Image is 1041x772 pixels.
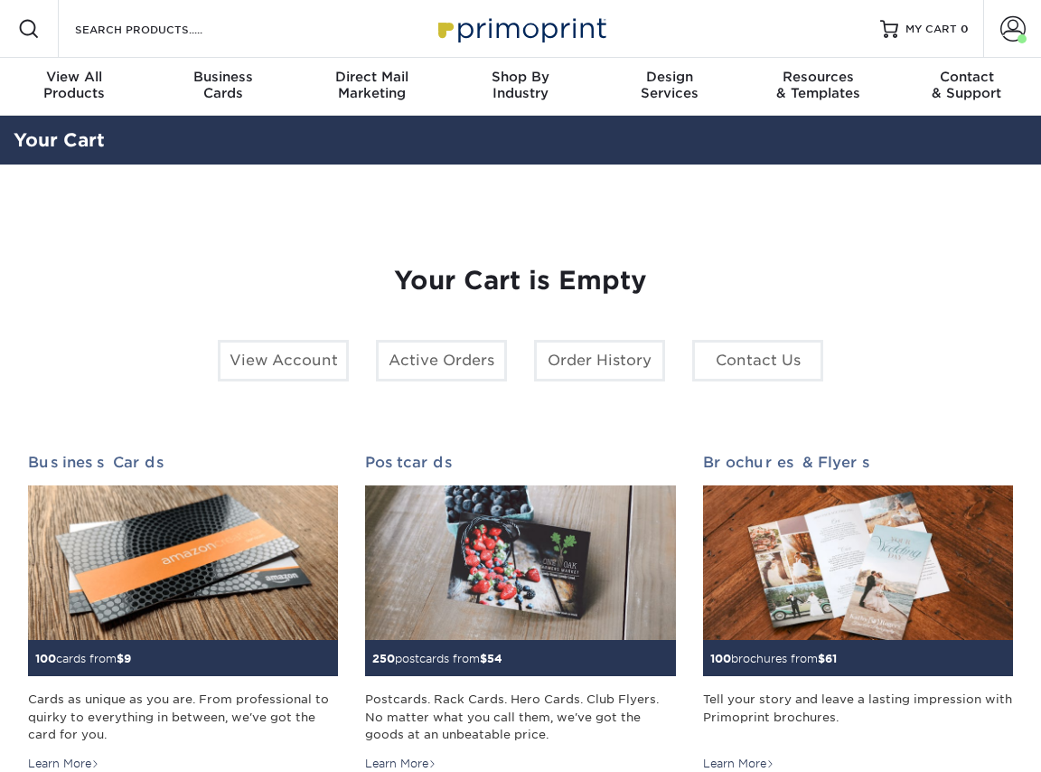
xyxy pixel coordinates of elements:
[297,69,446,85] span: Direct Mail
[703,454,1013,471] h2: Brochures & Flyers
[35,652,131,665] small: cards from
[744,69,893,101] div: & Templates
[28,454,338,471] h2: Business Cards
[372,652,395,665] span: 250
[595,69,744,85] span: Design
[430,9,611,48] img: Primoprint
[28,485,338,641] img: Business Cards
[446,69,596,101] div: Industry
[365,691,675,743] div: Postcards. Rack Cards. Hero Cards. Club Flyers. No matter what you call them, we've got the goods...
[446,69,596,85] span: Shop By
[365,485,675,641] img: Postcards
[218,340,349,381] a: View Account
[28,454,338,772] a: Business Cards 100cards from$9 Cards as unique as you are. From professional to quirky to everyth...
[28,756,99,772] div: Learn More
[372,652,502,665] small: postcards from
[297,69,446,101] div: Marketing
[149,69,298,101] div: Cards
[710,652,731,665] span: 100
[446,58,596,116] a: Shop ByIndustry
[703,691,1013,743] div: Tell your story and leave a lasting impression with Primoprint brochures.
[365,454,675,471] h2: Postcards
[703,756,774,772] div: Learn More
[892,69,1041,85] span: Contact
[28,266,1013,297] h1: Your Cart is Empty
[376,340,507,381] a: Active Orders
[961,23,969,35] span: 0
[365,756,436,772] div: Learn More
[124,652,131,665] span: 9
[710,652,837,665] small: brochures from
[744,58,893,116] a: Resources& Templates
[534,340,665,381] a: Order History
[73,18,249,40] input: SEARCH PRODUCTS.....
[703,485,1013,641] img: Brochures & Flyers
[149,58,298,116] a: BusinessCards
[14,129,105,151] a: Your Cart
[149,69,298,85] span: Business
[28,691,338,743] div: Cards as unique as you are. From professional to quirky to everything in between, we've got the c...
[825,652,837,665] span: 61
[297,58,446,116] a: Direct MailMarketing
[703,454,1013,772] a: Brochures & Flyers 100brochures from$61 Tell your story and leave a lasting impression with Primo...
[365,454,675,772] a: Postcards 250postcards from$54 Postcards. Rack Cards. Hero Cards. Club Flyers. No matter what you...
[892,69,1041,101] div: & Support
[35,652,56,665] span: 100
[692,340,823,381] a: Contact Us
[595,69,744,101] div: Services
[892,58,1041,116] a: Contact& Support
[595,58,744,116] a: DesignServices
[487,652,502,665] span: 54
[905,22,957,37] span: MY CART
[818,652,825,665] span: $
[744,69,893,85] span: Resources
[480,652,487,665] span: $
[117,652,124,665] span: $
